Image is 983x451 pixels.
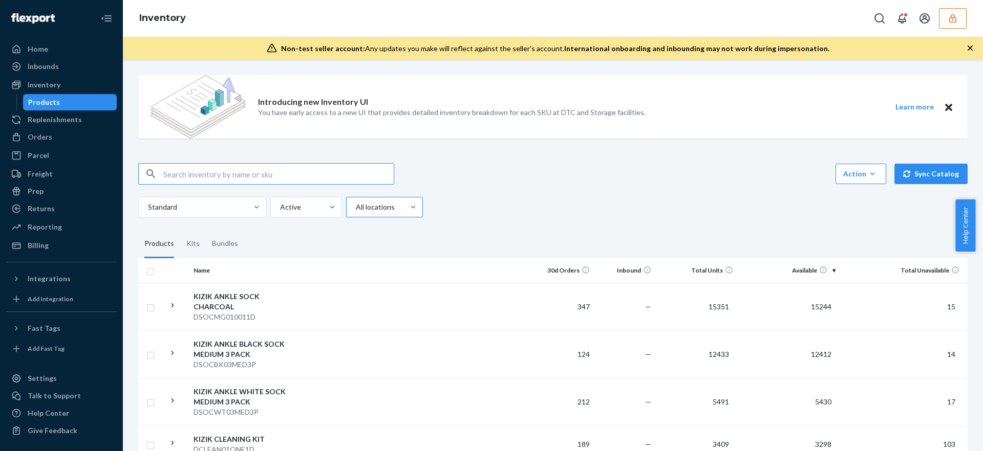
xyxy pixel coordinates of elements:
[943,302,959,311] span: 15
[6,41,117,57] a: Home
[894,164,968,184] button: Sync Catalog
[645,350,651,358] span: —
[939,440,959,448] span: 103
[811,440,836,448] span: 3298
[28,186,44,196] div: Prep
[840,258,968,283] th: Total Unavailable
[532,330,594,378] td: 124
[194,312,301,322] div: DSOCMG010011D
[942,101,955,114] button: Close
[709,440,733,448] span: 3409
[131,4,194,33] ol: breadcrumbs
[594,258,655,283] th: Inbound
[258,96,368,108] p: Introducing new Inventory UI
[6,370,117,387] a: Settings
[28,115,82,125] div: Replenishments
[6,58,117,75] a: Inbounds
[807,302,836,311] span: 15244
[6,111,117,128] a: Replenishments
[28,274,71,284] div: Integrations
[532,378,594,425] td: 212
[6,388,117,404] button: Talk to Support
[186,230,200,258] div: Kits
[28,408,69,418] div: Help Center
[943,350,959,358] span: 14
[564,44,829,53] span: International onboarding and inbounding may not work during impersonation.
[189,258,305,283] th: Name
[28,295,73,303] div: Add Integration
[889,101,940,114] button: Learn more
[532,283,594,330] td: 347
[23,94,117,110] a: Products
[955,199,975,252] button: Help Center
[843,169,879,179] div: Action
[147,202,148,212] input: Standard
[6,422,117,439] button: Give Feedback
[943,397,959,406] span: 17
[28,97,60,107] div: Products
[258,107,646,118] p: You have early access to a new UI that provides detailed inventory breakdown for each SKU at DTC ...
[704,350,733,358] span: 12433
[194,387,301,407] div: KIZIK ANKLE WHITE SOCK MEDIUM 3 PACK
[28,391,81,401] div: Talk to Support
[645,440,651,448] span: —
[836,164,886,184] button: Action
[6,341,117,357] a: Add Fast Tag
[6,147,117,164] a: Parcel
[151,75,246,139] img: new-reports-banner-icon.82668bd98b6a51aee86340f2a7b77ae3.png
[28,323,60,333] div: Fast Tags
[194,359,301,370] div: DSOCBK03MED3P
[6,270,117,287] button: Integrations
[28,44,48,54] div: Home
[194,291,301,312] div: KIZIK ANKLE SOCK CHARCOAL
[279,202,280,212] input: Active
[144,230,174,258] div: Products
[28,80,60,90] div: Inventory
[6,200,117,217] a: Returns
[194,339,301,359] div: KIZIK ANKLE BLACK SOCK MEDIUM 3 PACK
[163,164,394,184] input: Search inventory by name or sku
[6,219,117,235] a: Reporting
[212,230,238,258] div: Bundles
[807,350,836,358] span: 12412
[645,397,651,406] span: —
[139,12,186,24] a: Inventory
[28,373,57,384] div: Settings
[645,302,651,311] span: —
[892,8,912,29] button: Open notifications
[709,397,733,406] span: 5491
[355,202,356,212] input: All locations
[281,43,829,54] div: Any updates you make will reflect against the seller's account.
[28,204,55,214] div: Returns
[704,302,733,311] span: 15351
[737,258,840,283] th: Available
[281,44,365,53] span: Non-test seller account:
[28,61,59,72] div: Inbounds
[11,13,55,24] img: Flexport logo
[28,150,49,161] div: Parcel
[532,258,594,283] th: 30d Orders
[655,258,737,283] th: Total Units
[28,240,49,251] div: Billing
[28,132,52,142] div: Orders
[6,405,117,421] a: Help Center
[28,222,62,232] div: Reporting
[28,425,77,436] div: Give Feedback
[6,166,117,182] a: Freight
[28,169,53,179] div: Freight
[6,237,117,254] a: Billing
[6,77,117,93] a: Inventory
[194,407,301,417] div: DSOCWT03MED3P
[194,434,301,444] div: KIZIK CLEANING KIT
[6,129,117,145] a: Orders
[8,7,45,16] span: Support
[6,320,117,336] button: Fast Tags
[96,8,117,29] button: Close Navigation
[811,397,836,406] span: 5430
[869,8,890,29] button: Open Search Box
[914,8,935,29] button: Open account menu
[28,344,65,353] div: Add Fast Tag
[6,291,117,307] a: Add Integration
[6,183,117,199] a: Prep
